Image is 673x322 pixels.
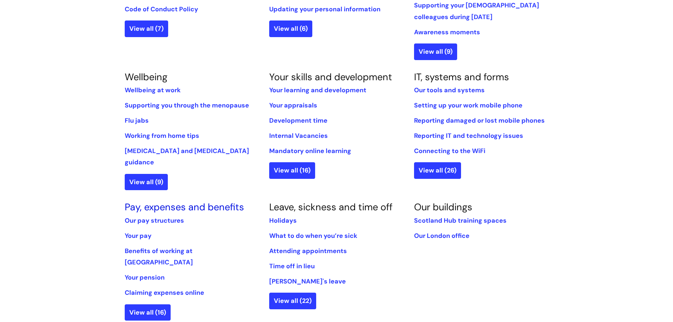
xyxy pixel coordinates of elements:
[269,201,392,213] a: Leave, sickness and time off
[125,247,193,267] a: Benefits of working at [GEOGRAPHIC_DATA]
[125,273,165,282] a: Your pension
[125,174,168,190] a: View all (9)
[269,293,316,309] a: View all (22)
[125,216,184,225] a: Our pay structures
[125,86,181,94] a: Wellbeing at work
[269,86,366,94] a: Your learning and development
[269,232,357,240] a: What to do when you’re sick
[414,28,480,36] a: Awareness moments
[414,131,523,140] a: Reporting IT and technology issues
[125,288,204,297] a: Claiming expenses online
[125,131,199,140] a: Working from home tips
[414,43,457,60] a: View all (9)
[414,162,461,178] a: View all (26)
[269,247,347,255] a: Attending appointments
[414,71,509,83] a: IT, systems and forms
[125,71,167,83] a: Wellbeing
[125,304,171,321] a: View all (16)
[125,116,149,125] a: Flu jabs
[414,1,539,21] a: Supporting your [DEMOGRAPHIC_DATA] colleagues during [DATE]
[125,201,244,213] a: Pay, expenses and benefits
[269,277,346,286] a: [PERSON_NAME]'s leave
[125,232,152,240] a: Your pay
[125,147,249,166] a: [MEDICAL_DATA] and [MEDICAL_DATA] guidance
[414,86,485,94] a: Our tools and systems
[269,21,312,37] a: View all (6)
[269,101,317,110] a: Your appraisals
[414,201,472,213] a: Our buildings
[414,116,545,125] a: Reporting damaged or lost mobile phones
[414,232,470,240] a: Our London office
[269,71,392,83] a: Your skills and development
[269,262,315,270] a: Time off in lieu
[125,5,198,13] a: Code of Conduct Policy
[414,101,523,110] a: Setting up your work mobile phone
[414,216,507,225] a: Scotland Hub training spaces
[125,21,168,37] a: View all (7)
[269,5,380,13] a: Updating your personal information
[269,131,328,140] a: Internal Vacancies
[414,147,485,155] a: Connecting to the WiFi
[269,162,315,178] a: View all (16)
[269,116,327,125] a: Development time
[269,216,297,225] a: Holidays
[269,147,351,155] a: Mandatory online learning
[125,101,249,110] a: Supporting you through the menopause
